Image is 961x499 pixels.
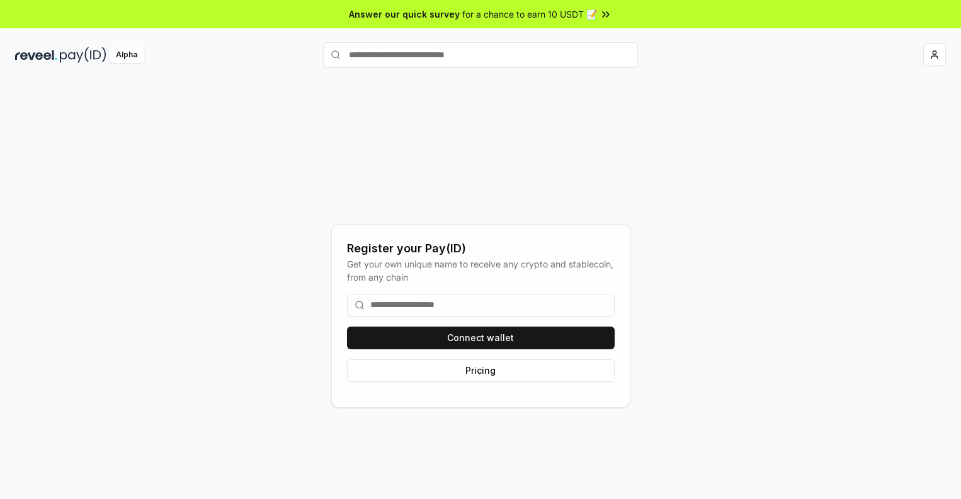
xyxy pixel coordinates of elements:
div: Alpha [109,47,144,63]
button: Connect wallet [347,327,615,349]
div: Get your own unique name to receive any crypto and stablecoin, from any chain [347,257,615,284]
img: reveel_dark [15,47,57,63]
img: pay_id [60,47,106,63]
button: Pricing [347,359,615,382]
span: for a chance to earn 10 USDT 📝 [462,8,597,21]
div: Register your Pay(ID) [347,240,615,257]
span: Answer our quick survey [349,8,460,21]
